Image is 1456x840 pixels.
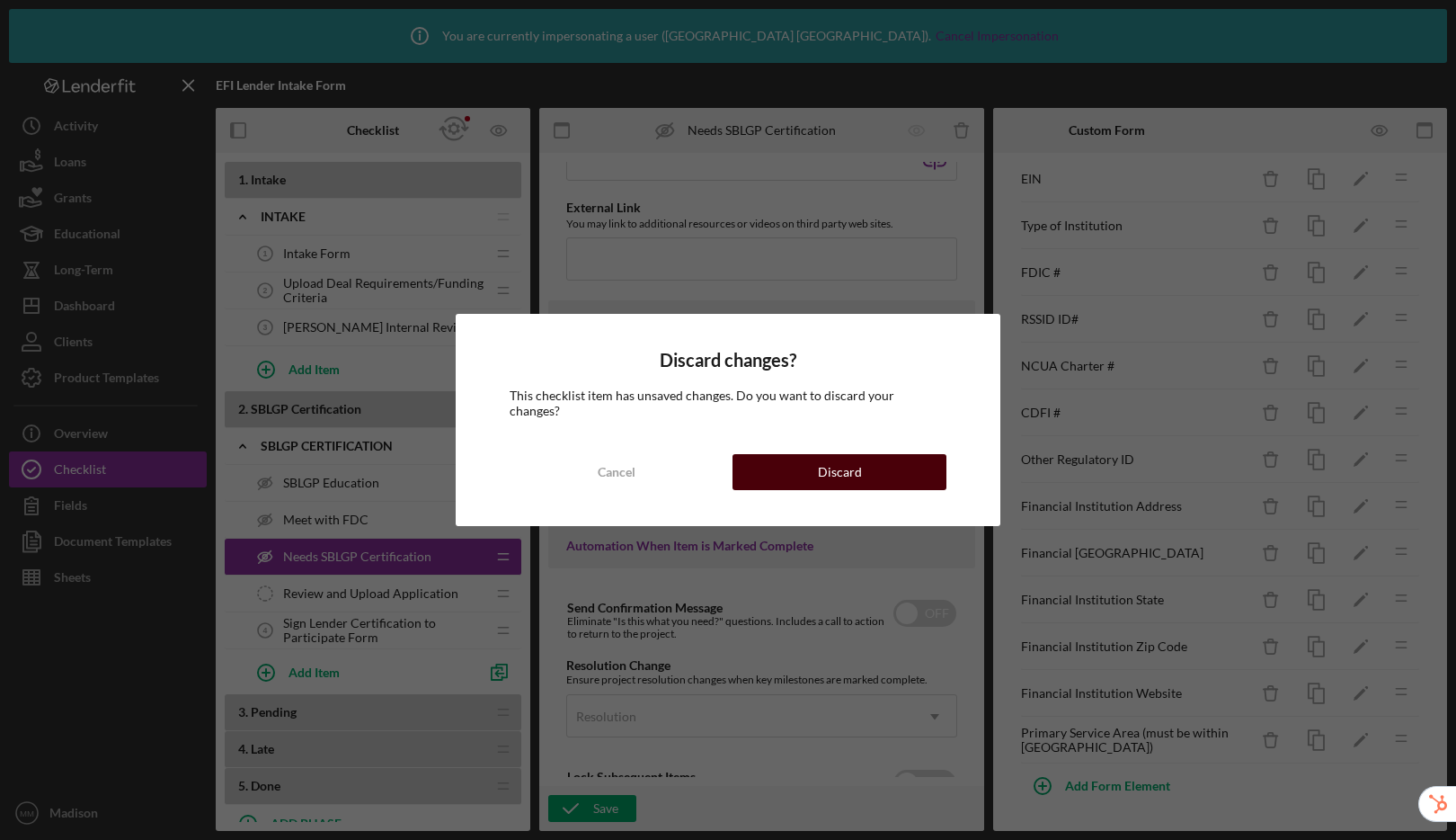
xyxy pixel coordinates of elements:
h4: Discard changes? [510,350,946,371]
button: Discard [732,454,946,490]
div: Discard [818,454,862,490]
button: Cancel [510,454,724,490]
div: Please complete the form to fill out the application for SBLGP Certification [14,14,373,55]
div: This checklist item has unsaved changes. Do you want to discard your changes? [510,389,946,417]
body: Rich Text Area. Press ALT-0 for help. [14,14,373,135]
div: Cancel [598,454,635,490]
